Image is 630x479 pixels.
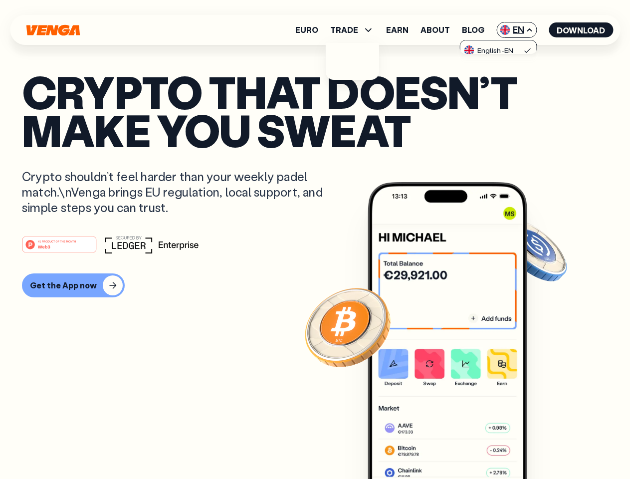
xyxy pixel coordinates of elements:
a: Earn [386,26,409,34]
a: About [420,26,450,34]
p: Crypto shouldn’t feel harder than your weekly padel match.\nVenga brings EU regulation, local sup... [22,169,337,216]
tspan: Web3 [38,243,50,249]
tspan: #1 PRODUCT OF THE MONTH [38,239,76,242]
div: Get the App now [30,280,97,290]
p: Crypto that doesn’t make you sweat [22,72,608,149]
span: TRADE [330,24,374,36]
svg: Home [25,24,81,36]
a: Blog [462,26,484,34]
a: flag-ukEnglish-EN [460,40,536,59]
span: TRADE [330,26,358,34]
img: Bitcoin [303,282,393,372]
a: Euro [295,26,318,34]
button: Get the App now [22,273,125,297]
div: English - EN [464,45,513,55]
img: flag-uk [500,25,510,35]
a: #1 PRODUCT OF THE MONTHWeb3 [22,242,97,255]
img: flag-uk [464,45,474,55]
span: EN [496,22,537,38]
button: Download [549,22,613,37]
a: Get the App now [22,273,608,297]
img: USDC coin [497,215,569,286]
